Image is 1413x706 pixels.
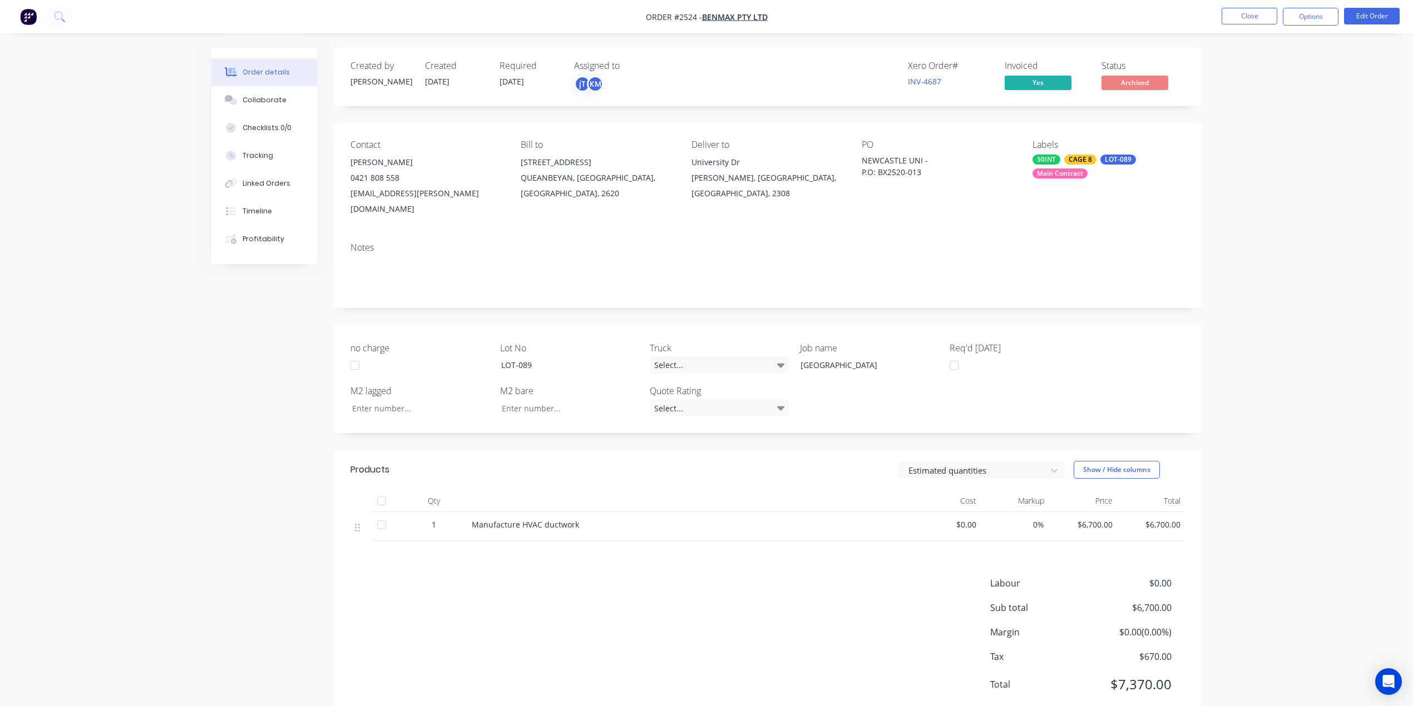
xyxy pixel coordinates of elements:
[950,341,1089,355] label: Req'd [DATE]
[1089,625,1172,639] span: $0.00 ( 0.00 %)
[243,95,286,105] div: Collaborate
[500,61,561,71] div: Required
[1053,519,1113,530] span: $6,700.00
[1089,601,1172,614] span: $6,700.00
[702,12,768,22] a: Benmax Pty Ltd
[425,61,486,71] div: Created
[211,114,317,142] button: Checklists 0/0
[650,341,789,355] label: Truck
[521,155,673,170] div: [STREET_ADDRESS]
[1005,61,1088,71] div: Invoiced
[521,140,673,150] div: Bill to
[981,490,1049,512] div: Markup
[1089,674,1172,694] span: $7,370.00
[691,140,844,150] div: Deliver to
[20,8,37,25] img: Factory
[243,151,273,161] div: Tracking
[646,12,702,22] span: Order #2524 -
[574,76,591,92] div: jT
[990,625,1089,639] span: Margin
[211,86,317,114] button: Collaborate
[211,197,317,225] button: Timeline
[1064,155,1096,165] div: CAGE 8
[343,400,490,416] input: Enter number...
[691,155,844,201] div: University Dr[PERSON_NAME], [GEOGRAPHIC_DATA], [GEOGRAPHIC_DATA], 2308
[1032,155,1060,165] div: 50INT
[350,384,490,397] label: M2 lagged
[1089,576,1172,590] span: $0.00
[691,155,844,170] div: University Dr
[1005,76,1071,90] span: Yes
[862,140,1014,150] div: PO
[1375,668,1402,695] div: Open Intercom Messenger
[1049,490,1117,512] div: Price
[650,400,789,416] div: Select...
[243,123,292,133] div: Checklists 0/0
[500,384,639,397] label: M2 bare
[587,76,604,92] div: KM
[350,186,503,217] div: [EMAIL_ADDRESS][PERSON_NAME][DOMAIN_NAME]
[432,519,436,530] span: 1
[800,341,939,355] label: Job name
[243,234,284,244] div: Profitability
[500,341,639,355] label: Lot No
[211,58,317,86] button: Order details
[1100,155,1136,165] div: LOT-089
[472,519,579,530] span: Manufacture HVAC ductwork
[691,170,844,201] div: [PERSON_NAME], [GEOGRAPHIC_DATA], [GEOGRAPHIC_DATA], 2308
[350,242,1185,253] div: Notes
[990,650,1089,663] span: Tax
[985,519,1045,530] span: 0%
[350,170,503,186] div: 0421 808 558
[350,155,503,170] div: [PERSON_NAME]
[350,463,389,476] div: Products
[1101,76,1168,90] span: Archived
[1283,8,1338,26] button: Options
[1032,140,1185,150] div: Labels
[862,155,1001,178] div: NEWCASTLE UNI - P.O: BX2520-013
[350,341,490,355] label: no charge
[350,76,412,87] div: [PERSON_NAME]
[650,384,789,397] label: Quote Rating
[1074,461,1160,479] button: Show / Hide columns
[425,76,449,87] span: [DATE]
[492,357,631,373] div: LOT-089
[521,170,673,201] div: QUEANBEYAN, [GEOGRAPHIC_DATA], [GEOGRAPHIC_DATA], 2620
[521,155,673,201] div: [STREET_ADDRESS]QUEANBEYAN, [GEOGRAPHIC_DATA], [GEOGRAPHIC_DATA], 2620
[792,357,931,373] div: [GEOGRAPHIC_DATA]
[401,490,467,512] div: Qty
[211,225,317,253] button: Profitability
[574,76,604,92] button: jTKM
[211,170,317,197] button: Linked Orders
[350,140,503,150] div: Contact
[1222,8,1277,24] button: Close
[1121,519,1181,530] span: $6,700.00
[990,576,1089,590] span: Labour
[908,76,941,87] a: INV-4687
[500,76,524,87] span: [DATE]
[243,178,290,188] div: Linked Orders
[211,142,317,170] button: Tracking
[912,490,981,512] div: Cost
[243,206,272,216] div: Timeline
[917,519,976,530] span: $0.00
[1117,490,1185,512] div: Total
[908,61,991,71] div: Xero Order #
[243,67,290,77] div: Order details
[492,400,639,416] input: Enter number...
[1101,61,1185,71] div: Status
[1344,8,1400,24] button: Edit Order
[990,678,1089,691] span: Total
[1089,650,1172,663] span: $670.00
[350,61,412,71] div: Created by
[990,601,1089,614] span: Sub total
[350,155,503,217] div: [PERSON_NAME]0421 808 558[EMAIL_ADDRESS][PERSON_NAME][DOMAIN_NAME]
[574,61,685,71] div: Assigned to
[650,357,789,374] div: Select...
[1032,168,1088,178] div: Main Contract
